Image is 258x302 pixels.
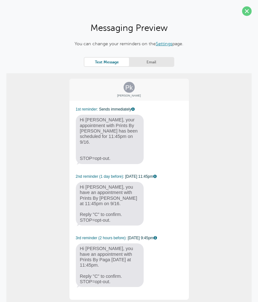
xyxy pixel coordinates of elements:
[124,82,135,93] span: Pk
[76,236,127,240] span: 3rd reminder (2 hours before):
[76,243,144,287] span: Hi [PERSON_NAME], you have an appointment with Prints By Paga [DATE] at 11:45pm. Reply "C" to con...
[153,175,157,179] a: This message is generated from your "Second Reminder" template. You can edit it on Settings > Rem...
[69,94,189,97] span: [PERSON_NAME]
[76,115,144,164] span: Hi [PERSON_NAME], your appointment with Prints By [PERSON_NAME] has been scheduled for 11:45pm on...
[128,236,157,240] span: [DATE] 9:45pm
[156,41,172,46] a: Settings
[84,58,129,66] a: Text Message
[125,174,157,179] span: [DATE] 11:45pm
[51,40,207,47] p: You can change your reminders on the page.
[76,182,144,226] span: Hi [PERSON_NAME], you have an appointment with Prints By [PERSON_NAME] at 11:45pm on 9/16. Reply ...
[129,58,174,66] a: Email
[6,22,252,33] h2: Messaging Preview
[99,107,135,111] span: Sends immediately
[76,107,98,111] span: 1st reminder:
[131,107,135,111] a: This message is generated from your "First Reminder" template. You can edit it on Settings > Remi...
[154,236,157,240] a: This message is generated from your "Third Reminder" template. You can edit it on Settings > Remi...
[76,174,124,179] span: 2nd reminder (1 day before):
